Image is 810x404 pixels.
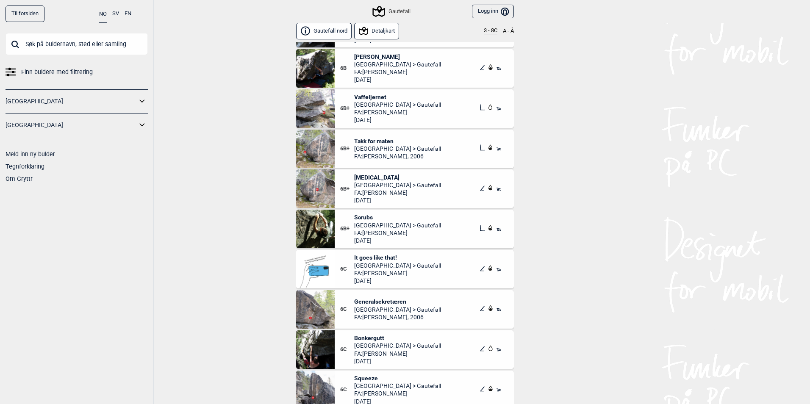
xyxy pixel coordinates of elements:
[6,33,148,55] input: Søk på buldernavn, sted eller samling
[354,237,441,244] span: [DATE]
[6,163,44,170] a: Tegnforklaring
[340,105,354,112] span: 6B+
[296,130,514,168] div: Takk for maten 2305286B+Takk for maten[GEOGRAPHIC_DATA] > GautefallFA:[PERSON_NAME], 2006
[354,53,441,61] span: [PERSON_NAME]
[354,269,441,277] span: FA: [PERSON_NAME]
[125,6,131,22] button: EN
[340,225,354,232] span: 6B+
[296,89,514,128] div: Vaffeljernet6B+Vaffeljernet[GEOGRAPHIC_DATA] > GautefallFA:[PERSON_NAME][DATE]
[354,382,441,390] span: [GEOGRAPHIC_DATA] > Gautefall
[296,23,352,39] button: Gautefall nord
[354,101,441,108] span: [GEOGRAPHIC_DATA] > Gautefall
[296,330,335,369] img: Bonkergutt
[296,49,335,88] img: Simon 230102
[354,116,441,124] span: [DATE]
[296,290,514,329] div: Generalsekretaeren6CGeneralsekretæren[GEOGRAPHIC_DATA] > GautefallFA:[PERSON_NAME], 2006
[354,152,441,160] span: FA: [PERSON_NAME], 2006
[6,151,55,158] a: Meld inn ny bulder
[296,290,335,329] img: Generalsekretaeren
[6,119,137,131] a: [GEOGRAPHIC_DATA]
[354,342,441,349] span: [GEOGRAPHIC_DATA] > Gautefall
[354,174,441,181] span: [MEDICAL_DATA]
[296,330,514,369] div: Bonkergutt6CBonkergutt[GEOGRAPHIC_DATA] > GautefallFA:[PERSON_NAME][DATE]
[354,357,441,365] span: [DATE]
[354,313,441,321] span: FA: [PERSON_NAME], 2006
[112,6,119,22] button: SV
[354,145,441,152] span: [GEOGRAPHIC_DATA] > Gautefall
[296,210,335,248] img: Scrubs 230102
[472,5,514,19] button: Logg inn
[340,346,354,353] span: 6C
[296,250,335,288] img: Bilde Mangler
[296,250,514,288] div: Bilde Mangler6CIt goes like that![GEOGRAPHIC_DATA] > GautefallFA:[PERSON_NAME][DATE]
[354,93,441,101] span: Vaffeljernet
[6,66,148,78] a: Finn buldere med filtrering
[354,23,399,39] button: Detaljkart
[296,169,335,208] img: Shark Attack
[296,49,514,88] div: Simon 2301026B[PERSON_NAME][GEOGRAPHIC_DATA] > GautefallFA:[PERSON_NAME][DATE]
[296,210,514,248] div: Scrubs 2301026B+Scrubs[GEOGRAPHIC_DATA] > GautefallFA:[PERSON_NAME][DATE]
[354,108,441,116] span: FA: [PERSON_NAME]
[354,298,441,305] span: Generalsekretæren
[296,89,335,128] img: Vaffeljernet
[21,66,93,78] span: Finn buldere med filtrering
[354,76,441,83] span: [DATE]
[354,262,441,269] span: [GEOGRAPHIC_DATA] > Gautefall
[354,277,441,285] span: [DATE]
[484,28,497,34] button: 3 - 8C
[354,61,441,68] span: [GEOGRAPHIC_DATA] > Gautefall
[354,137,441,145] span: Takk for maten
[503,28,514,34] button: A - Å
[354,334,441,342] span: Bonkergutt
[6,95,137,108] a: [GEOGRAPHIC_DATA]
[374,6,410,17] div: Gautefall
[6,175,33,182] a: Om Gryttr
[340,266,354,273] span: 6C
[99,6,107,23] button: NO
[354,390,441,397] span: FA: [PERSON_NAME]
[354,374,441,382] span: Squeeze
[340,386,354,393] span: 6C
[354,68,441,76] span: FA: [PERSON_NAME]
[354,306,441,313] span: [GEOGRAPHIC_DATA] > Gautefall
[354,229,441,237] span: FA: [PERSON_NAME]
[340,65,354,72] span: 6B
[340,185,354,193] span: 6B+
[354,213,441,221] span: Scrubs
[340,145,354,152] span: 6B+
[354,196,441,204] span: [DATE]
[6,6,44,22] a: Til forsiden
[354,221,441,229] span: [GEOGRAPHIC_DATA] > Gautefall
[354,254,441,261] span: It goes like that!
[296,169,514,208] div: Shark Attack6B+[MEDICAL_DATA][GEOGRAPHIC_DATA] > GautefallFA:[PERSON_NAME][DATE]
[354,189,441,196] span: FA: [PERSON_NAME]
[354,350,441,357] span: FA: [PERSON_NAME]
[354,181,441,189] span: [GEOGRAPHIC_DATA] > Gautefall
[340,306,354,313] span: 6C
[296,130,335,168] img: Takk for maten 230528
